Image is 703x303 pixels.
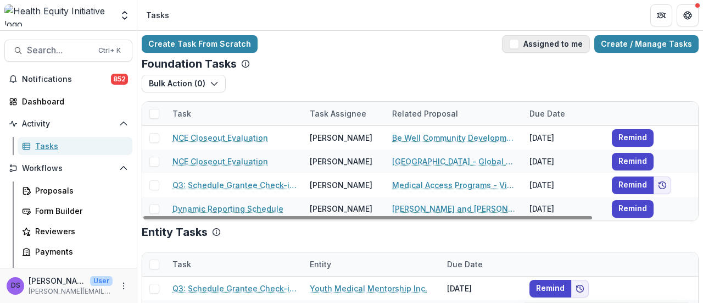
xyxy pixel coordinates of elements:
[146,9,169,21] div: Tasks
[4,70,132,88] button: Notifications852
[117,279,130,293] button: More
[612,129,654,147] button: Remind
[303,252,440,276] div: Entity
[523,126,605,150] div: [DATE]
[4,4,113,26] img: Health Equity Initiative logo
[166,108,198,119] div: Task
[96,45,123,57] div: Ctrl + K
[18,222,132,240] a: Reviewers
[440,252,523,276] div: Due Date
[35,185,124,196] div: Proposals
[172,179,297,191] a: Q3: Schedule Grantee Check-in with [PERSON_NAME]
[303,102,386,125] div: Task Assignee
[142,35,258,53] a: Create Task From Scratch
[22,75,111,84] span: Notifications
[502,35,590,53] button: Assigned to me
[166,258,198,270] div: Task
[166,252,303,276] div: Task
[310,179,372,191] div: [PERSON_NAME]
[523,102,605,125] div: Due Date
[22,119,115,129] span: Activity
[529,280,571,298] button: Remind
[392,156,516,167] a: [GEOGRAPHIC_DATA] - Global District Urban Design Program - 21494 - [DATE]
[29,287,113,296] p: [PERSON_NAME][EMAIL_ADDRESS][PERSON_NAME][DATE][DOMAIN_NAME]
[612,200,654,218] button: Remind
[654,177,671,194] button: Add to friends
[142,75,226,92] button: Bulk Action (0)
[18,243,132,261] a: Payments
[35,140,124,152] div: Tasks
[310,203,372,214] div: [PERSON_NAME]
[310,283,427,294] a: Youth Medical Mentorship Inc.
[677,4,699,26] button: Get Help
[4,159,132,177] button: Open Workflows
[27,45,92,56] span: Search...
[440,277,523,300] div: [DATE]
[18,202,132,220] a: Form Builder
[392,179,516,191] a: Medical Access Programs - Virtual Vouchers
[11,282,20,289] div: Dr. Ana Smith
[523,197,605,221] div: [DATE]
[166,102,303,125] div: Task
[303,108,373,119] div: Task Assignee
[4,115,132,133] button: Open Activity
[386,102,523,125] div: Related Proposal
[172,203,283,214] a: Dynamic Reporting Schedule
[612,177,654,194] button: Remind
[650,4,672,26] button: Partners
[18,181,132,200] a: Proposals
[386,108,465,119] div: Related Proposal
[594,35,699,53] a: Create / Manage Tasks
[4,92,132,111] a: Dashboard
[35,266,124,278] div: Grantee Reports
[35,225,124,237] div: Reviewers
[172,132,268,144] a: NCE Closeout Evaluation
[392,132,516,144] a: Be Well Community Development Corporation - [GEOGRAPHIC_DATA] Forward Program - 421000 - [DATE]
[4,40,132,62] button: Search...
[18,263,132,281] a: Grantee Reports
[22,96,124,107] div: Dashboard
[310,132,372,144] div: [PERSON_NAME]
[310,156,372,167] div: [PERSON_NAME]
[303,258,338,270] div: Entity
[523,173,605,197] div: [DATE]
[35,205,124,217] div: Form Builder
[392,203,516,214] a: [PERSON_NAME] and [PERSON_NAME] Parks Transformation
[90,276,113,286] p: User
[117,4,132,26] button: Open entity switcher
[142,57,237,70] p: Foundation Tasks
[142,225,208,239] p: Entity Tasks
[440,258,489,270] div: Due Date
[172,156,268,167] a: NCE Closeout Evaluation
[571,280,589,298] button: Add to friends
[612,153,654,170] button: Remind
[111,74,128,85] span: 852
[35,246,124,257] div: Payments
[29,275,86,287] p: [PERSON_NAME]
[142,7,174,23] nav: breadcrumb
[523,108,572,119] div: Due Date
[18,137,132,155] a: Tasks
[523,150,605,173] div: [DATE]
[22,164,115,173] span: Workflows
[172,283,297,294] a: Q3: Schedule Grantee Check-in with [PERSON_NAME]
